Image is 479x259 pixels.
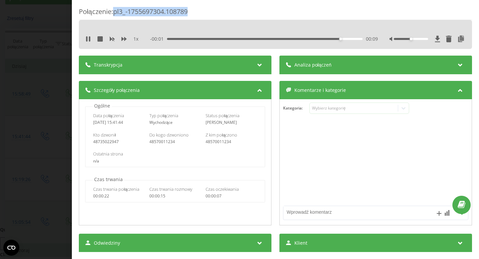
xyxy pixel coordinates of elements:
[206,132,237,138] span: Z kim połączono
[294,62,332,68] span: Analiza połączeń
[149,194,201,198] div: 00:00:15
[3,240,19,256] button: Open CMP widget
[149,139,201,144] div: 48570011234
[283,106,309,111] h4: Kategoria :
[294,87,346,94] span: Komentarze i kategorie
[206,120,237,125] span: [PERSON_NAME]
[150,36,167,42] span: - 00:01
[93,186,139,192] span: Czas trwania połączenia
[93,151,123,157] span: Ostatnia strona
[92,176,124,183] p: Czas trwania
[149,132,189,138] span: Do kogo dzwoniono
[149,113,178,119] span: Typ połączenia
[93,132,116,138] span: Kto dzwonił
[93,139,145,144] div: 48735022947
[79,7,472,20] div: Połączenie : pl3_-1755697304.108789
[409,38,412,40] div: Accessibility label
[149,186,192,192] span: Czas trwania rozmowy
[206,113,239,119] span: Status połączenia
[294,240,307,246] span: Klient
[312,106,395,111] div: Wybierz kategorię
[94,240,120,246] span: Odwiedziny
[92,103,112,109] p: Ogólne
[93,194,145,198] div: 00:00:22
[206,194,257,198] div: 00:00:07
[93,120,145,125] div: [DATE] 15:41:44
[366,36,378,42] span: 00:09
[149,120,173,125] span: Wychodzące
[206,186,239,192] span: Czas oczekiwania
[133,36,138,42] span: 1 x
[339,38,342,40] div: Accessibility label
[93,159,257,163] div: n/a
[206,139,257,144] div: 48570011234
[94,62,122,68] span: Transkrypcja
[93,113,124,119] span: Data połączenia
[94,87,140,94] span: Szczegóły połączenia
